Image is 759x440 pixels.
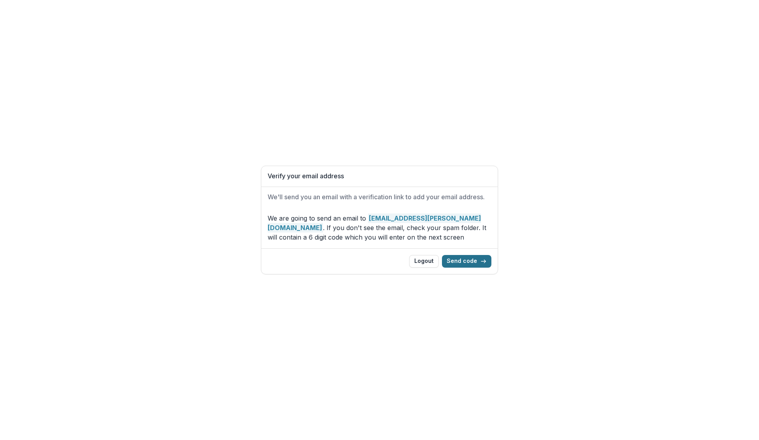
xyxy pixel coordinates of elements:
[268,213,481,232] strong: [EMAIL_ADDRESS][PERSON_NAME][DOMAIN_NAME]
[268,213,491,242] p: We are going to send an email to . If you don't see the email, check your spam folder. It will co...
[268,193,491,201] h2: We'll send you an email with a verification link to add your email address.
[268,172,491,180] h1: Verify your email address
[442,255,491,268] button: Send code
[409,255,439,268] button: Logout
